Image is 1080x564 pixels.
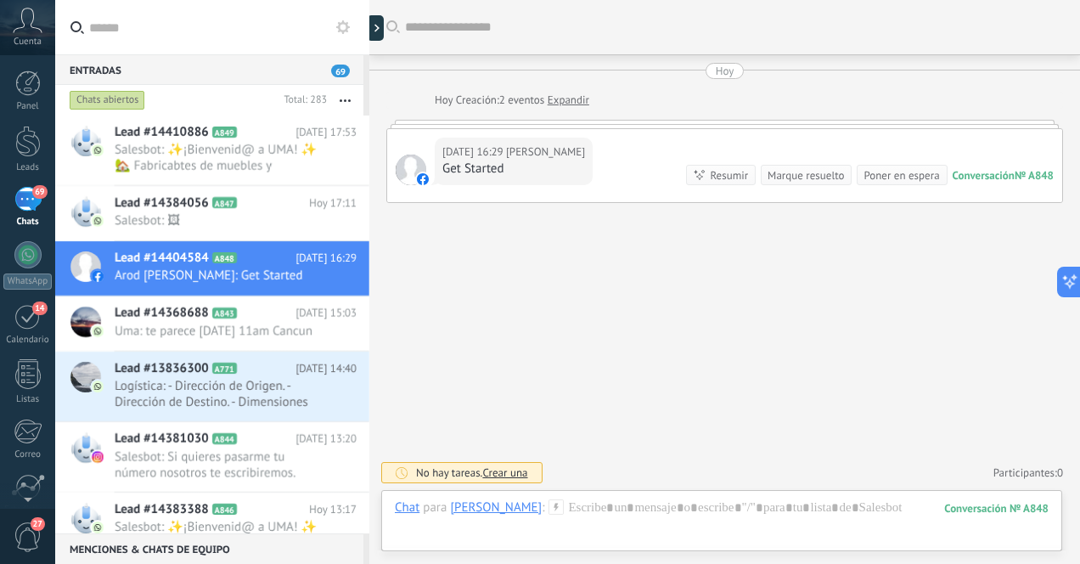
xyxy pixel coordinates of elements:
[115,519,324,551] span: Salesbot: ✨¡Bienvenid@ a UMA! ✨ 🏡 Fabricabtes de muebles y decoración artesanal 💫 Diseñamos y fab...
[70,90,145,110] div: Chats abiertos
[953,168,1015,183] div: Conversación
[55,54,363,85] div: Entradas
[3,449,53,460] div: Correo
[115,142,324,174] span: Salesbot: ✨¡Bienvenid@ a UMA! ✨ 🏡 Fabricabtes de muebles y decoración artesanal 💫 Diseñamos y fab...
[309,501,357,518] span: Hoy 13:17
[55,422,369,492] a: Lead #14381030 A844 [DATE] 13:20 Salesbot: Si quieres pasarme tu número nosotros te escribiremos.
[92,325,104,337] img: com.amocrm.amocrmwa.svg
[92,522,104,533] img: com.amocrm.amocrmwa.svg
[1015,168,1054,183] div: № A848
[55,296,369,351] a: Lead #14368688 A843 [DATE] 15:03 Uma: te parece [DATE] 11am Cancun
[993,465,1063,480] a: Participantes:0
[944,501,1049,516] div: 848
[115,305,209,322] span: Lead #14368688
[3,394,53,405] div: Listas
[14,37,42,48] span: Cuenta
[716,63,734,79] div: Hoy
[1057,465,1063,480] span: 0
[212,252,237,263] span: A848
[115,195,209,211] span: Lead #14384056
[482,465,527,480] span: Crear una
[295,360,357,377] span: [DATE] 14:40
[212,307,237,319] span: A843
[55,352,369,421] a: Lead #13836300 A771 [DATE] 14:40 Logística: - Dirección de Origen. - Dirección de Destino. - Dime...
[115,268,324,284] span: Arod [PERSON_NAME]: Get Started
[55,116,369,185] a: Lead #14410886 A849 [DATE] 17:53 Salesbot: ✨¡Bienvenid@ a UMA! ✨ 🏡 Fabricabtes de muebles y decor...
[212,127,237,138] span: A849
[115,431,209,448] span: Lead #14381030
[3,101,53,112] div: Panel
[367,15,384,41] div: Mostrar
[331,65,350,77] span: 69
[277,92,327,109] div: Total: 283
[92,215,104,227] img: com.amocrm.amocrmwa.svg
[115,378,324,410] span: Logística: - Dirección de Origen. - Dirección de Destino. - Dimensiones del producto. - Peso.
[442,144,506,161] div: [DATE] 16:29
[212,363,237,374] span: A771
[32,302,47,315] span: 14
[435,92,456,109] div: Hoy
[92,270,104,282] img: facebook-sm.svg
[3,217,53,228] div: Chats
[863,167,939,183] div: Poner en espera
[55,533,363,564] div: Menciones & Chats de equipo
[31,517,45,531] span: 27
[417,173,429,185] img: facebook-sm.svg
[92,144,104,156] img: com.amocrm.amocrmwa.svg
[3,162,53,173] div: Leads
[506,144,585,161] span: Arod Sabori
[55,241,369,296] a: Lead #14404584 A848 [DATE] 16:29 Arod [PERSON_NAME]: Get Started
[548,92,589,109] a: Expandir
[423,499,447,516] span: para
[115,323,324,339] span: Uma: te parece [DATE] 11am Cancun
[435,92,589,109] div: Creación:
[295,431,357,448] span: [DATE] 13:20
[499,92,544,109] span: 2 eventos
[92,381,104,392] img: com.amocrm.amocrmwa.svg
[55,493,369,562] a: Lead #14383388 A846 Hoy 13:17 Salesbot: ✨¡Bienvenid@ a UMA! ✨ 🏡 Fabricabtes de muebles y decoraci...
[92,451,104,463] img: instagram.svg
[115,212,324,228] span: Salesbot: 🖼
[115,501,209,518] span: Lead #14383388
[442,161,585,178] div: Get Started
[212,504,237,515] span: A846
[295,250,357,267] span: [DATE] 16:29
[212,433,237,444] span: A844
[212,197,237,208] span: A847
[295,305,357,322] span: [DATE] 15:03
[542,499,544,516] span: :
[55,186,369,240] a: Lead #14384056 A847 Hoy 17:11 Salesbot: 🖼
[115,250,209,267] span: Lead #14404584
[115,124,209,141] span: Lead #14410886
[3,274,52,290] div: WhatsApp
[115,360,209,377] span: Lead #13836300
[115,448,324,481] span: Salesbot: Si quieres pasarme tu número nosotros te escribiremos.
[396,155,426,185] span: Arod Sabori
[309,195,357,211] span: Hoy 17:11
[32,185,47,199] span: 69
[768,167,844,183] div: Marque resuelto
[450,499,542,515] div: Arod Sabori
[416,465,528,480] div: No hay tareas.
[710,167,748,183] div: Resumir
[3,335,53,346] div: Calendario
[295,124,357,141] span: [DATE] 17:53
